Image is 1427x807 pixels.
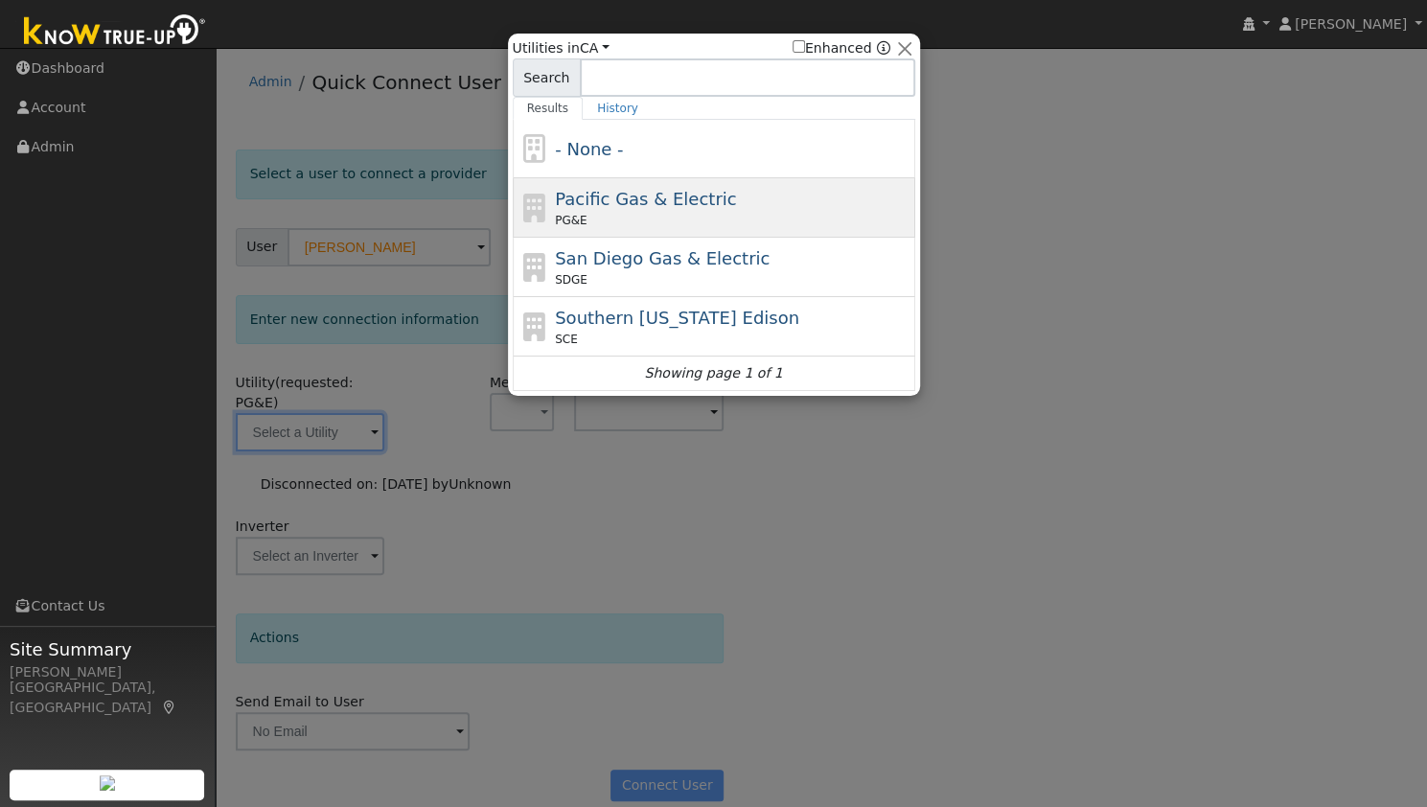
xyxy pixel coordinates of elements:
[513,38,610,58] span: Utilities in
[1295,16,1407,32] span: [PERSON_NAME]
[14,11,216,54] img: Know True-Up
[161,700,178,715] a: Map
[100,775,115,791] img: retrieve
[555,331,578,348] span: SCE
[793,38,872,58] label: Enhanced
[555,189,736,209] span: Pacific Gas & Electric
[10,678,205,718] div: [GEOGRAPHIC_DATA], [GEOGRAPHIC_DATA]
[580,40,610,56] a: CA
[555,248,770,268] span: San Diego Gas & Electric
[513,58,581,97] span: Search
[10,636,205,662] span: Site Summary
[555,139,623,159] span: - None -
[555,271,587,288] span: SDGE
[876,40,889,56] a: Enhanced Providers
[793,40,805,53] input: Enhanced
[555,308,799,328] span: Southern [US_STATE] Edison
[10,662,205,682] div: [PERSON_NAME]
[793,38,890,58] span: Show enhanced providers
[583,97,653,120] a: History
[513,97,584,120] a: Results
[555,212,587,229] span: PG&E
[644,363,782,383] i: Showing page 1 of 1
